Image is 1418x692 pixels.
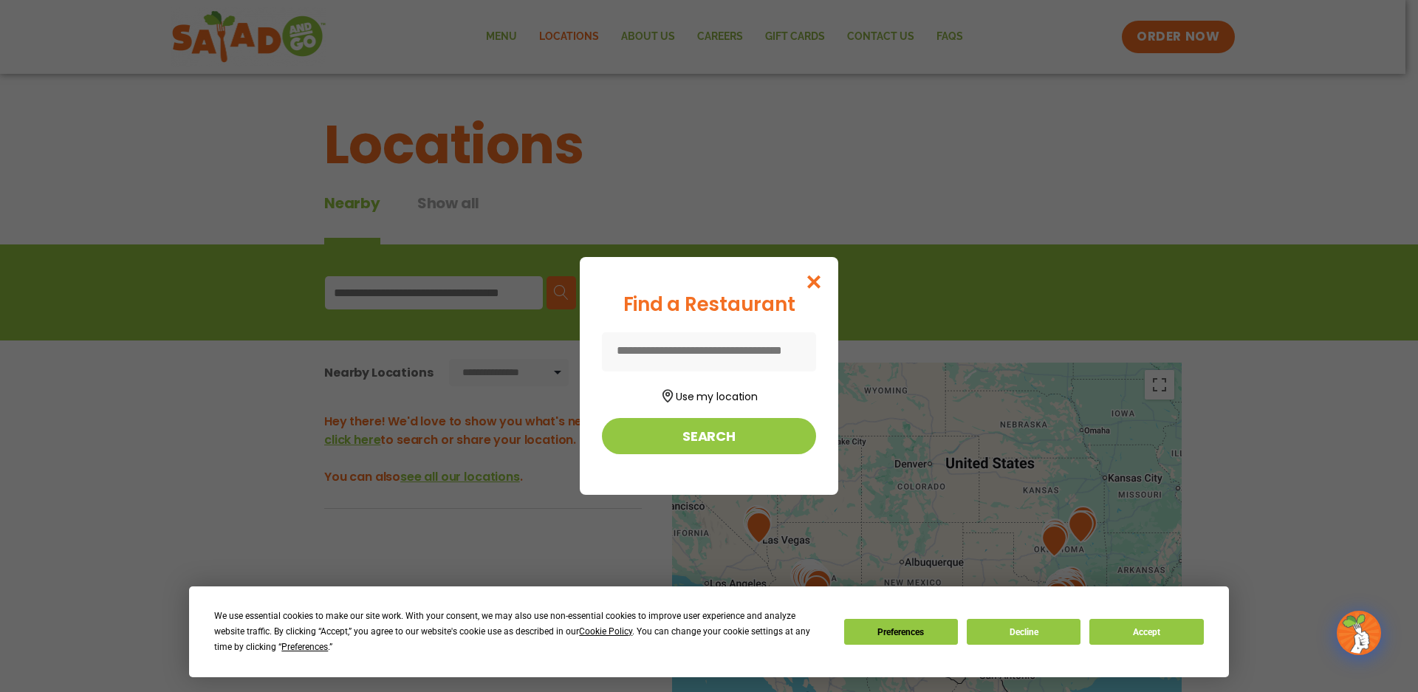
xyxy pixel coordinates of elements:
[967,619,1080,645] button: Decline
[602,418,816,454] button: Search
[281,642,328,652] span: Preferences
[189,586,1229,677] div: Cookie Consent Prompt
[602,385,816,405] button: Use my location
[844,619,958,645] button: Preferences
[1338,612,1380,654] img: wpChatIcon
[579,626,632,637] span: Cookie Policy
[214,609,826,655] div: We use essential cookies to make our site work. With your consent, we may also use non-essential ...
[602,290,816,319] div: Find a Restaurant
[790,257,838,306] button: Close modal
[1089,619,1203,645] button: Accept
